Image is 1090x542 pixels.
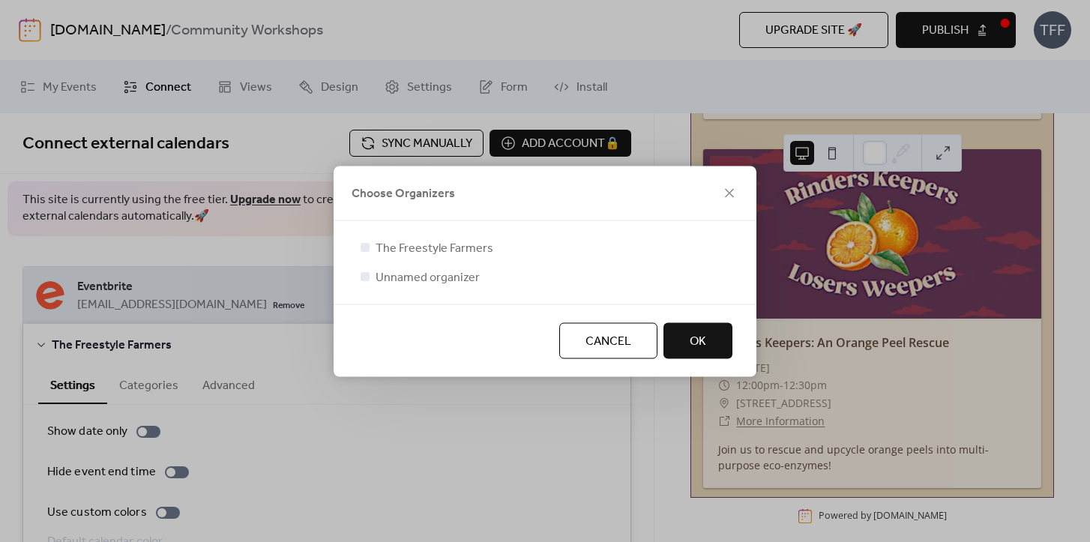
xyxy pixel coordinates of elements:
[663,322,732,358] button: OK
[585,332,631,350] span: Cancel
[559,322,657,358] button: Cancel
[352,184,455,202] span: Choose Organizers
[376,239,493,257] span: The Freestyle Farmers
[376,268,480,286] span: Unnamed organizer
[690,332,706,350] span: OK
